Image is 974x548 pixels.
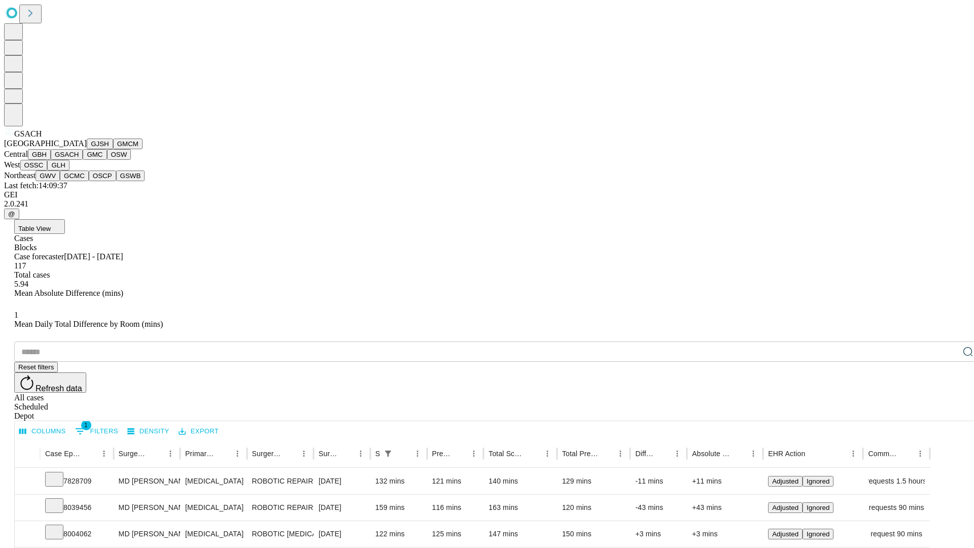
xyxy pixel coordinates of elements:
[4,171,36,180] span: Northeast
[14,129,42,138] span: GSACH
[381,447,395,461] button: Show filters
[656,447,670,461] button: Sort
[185,521,241,547] div: [MEDICAL_DATA]
[14,261,26,270] span: 117
[36,170,60,181] button: GWV
[83,149,107,160] button: GMC
[375,468,422,494] div: 132 mins
[381,447,395,461] div: 1 active filter
[119,495,175,521] div: MD [PERSON_NAME] Md
[540,447,554,461] button: Menu
[692,450,731,458] div: Absolute Difference
[599,447,613,461] button: Sort
[432,450,452,458] div: Predicted In Room Duration
[4,199,970,209] div: 2.0.241
[14,320,163,328] span: Mean Daily Total Difference by Room (mins)
[803,502,833,513] button: Ignored
[18,363,54,371] span: Reset filters
[230,447,245,461] button: Menu
[432,521,479,547] div: 125 mins
[410,447,425,461] button: Menu
[453,447,467,461] button: Sort
[149,447,163,461] button: Sort
[252,521,308,547] div: ROBOTIC [MEDICAL_DATA] REPAIR [MEDICAL_DATA] INITIAL
[375,450,380,458] div: Scheduled In Room Duration
[375,495,422,521] div: 159 mins
[297,447,311,461] button: Menu
[319,450,338,458] div: Surgery Date
[339,447,354,461] button: Sort
[807,530,829,538] span: Ignored
[489,521,552,547] div: 147 mins
[125,424,172,439] button: Density
[119,450,148,458] div: Surgeon Name
[319,468,365,494] div: [DATE]
[846,447,860,461] button: Menu
[4,181,67,190] span: Last fetch: 14:09:37
[4,160,20,169] span: West
[562,468,625,494] div: 129 mins
[489,468,552,494] div: 140 mins
[4,150,28,158] span: Central
[14,372,86,393] button: Refresh data
[14,362,58,372] button: Reset filters
[14,280,28,288] span: 5.94
[14,252,64,261] span: Case forecaster
[432,495,479,521] div: 116 mins
[283,447,297,461] button: Sort
[768,529,803,539] button: Adjusted
[14,311,18,319] span: 1
[28,149,51,160] button: GBH
[45,468,109,494] div: 7828709
[81,420,91,430] span: 1
[489,495,552,521] div: 163 mins
[116,170,145,181] button: GSWB
[489,450,525,458] div: Total Scheduled Duration
[185,468,241,494] div: [MEDICAL_DATA]
[4,209,19,219] button: @
[396,447,410,461] button: Sort
[20,499,35,517] button: Expand
[562,450,599,458] div: Total Predicted Duration
[119,468,175,494] div: MD [PERSON_NAME] Md
[871,521,922,547] span: request 90 mins
[868,495,924,521] div: requests 90 mins
[432,468,479,494] div: 121 mins
[746,447,760,461] button: Menu
[14,219,65,234] button: Table View
[45,521,109,547] div: 8004062
[216,447,230,461] button: Sort
[732,447,746,461] button: Sort
[868,468,924,494] div: requests 1.5 hours
[252,468,308,494] div: ROBOTIC REPAIR INITIAL [MEDICAL_DATA] REDUCIBLE AGE [DEMOGRAPHIC_DATA] OR MORE
[807,504,829,511] span: Ignored
[83,447,97,461] button: Sort
[45,495,109,521] div: 8039456
[97,447,111,461] button: Menu
[89,170,116,181] button: OSCP
[772,504,798,511] span: Adjusted
[913,447,927,461] button: Menu
[467,447,481,461] button: Menu
[768,450,805,458] div: EHR Action
[176,424,221,439] button: Export
[375,521,422,547] div: 122 mins
[14,289,123,297] span: Mean Absolute Difference (mins)
[163,447,178,461] button: Menu
[899,447,913,461] button: Sort
[869,495,924,521] span: requests 90 mins
[87,139,113,149] button: GJSH
[14,270,50,279] span: Total cases
[185,450,215,458] div: Primary Service
[20,160,48,170] button: OSSC
[45,450,82,458] div: Case Epic Id
[868,450,897,458] div: Comments
[119,521,175,547] div: MD [PERSON_NAME] Md
[772,477,798,485] span: Adjusted
[17,424,68,439] button: Select columns
[868,521,924,547] div: request 90 mins
[252,495,308,521] div: ROBOTIC REPAIR INITIAL [MEDICAL_DATA] REDUCIBLE AGE [DEMOGRAPHIC_DATA] OR MORE
[806,447,820,461] button: Sort
[20,526,35,543] button: Expand
[768,502,803,513] button: Adjusted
